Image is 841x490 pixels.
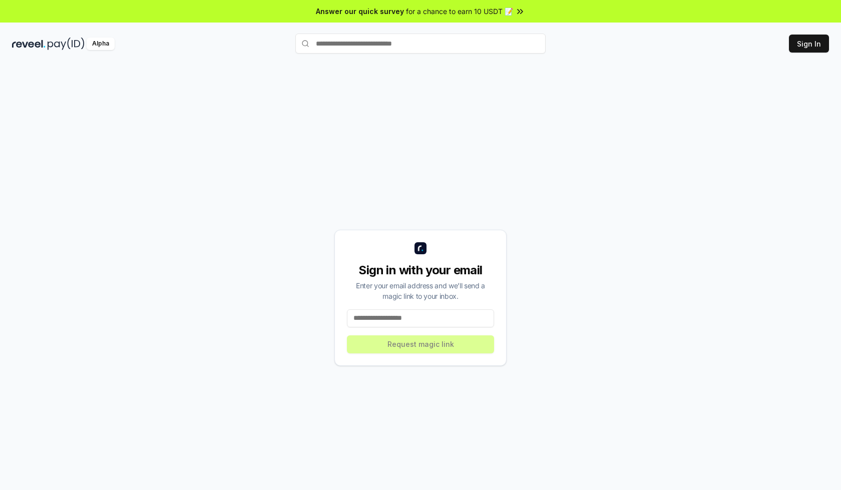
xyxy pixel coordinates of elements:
[414,242,427,254] img: logo_small
[12,38,46,50] img: reveel_dark
[316,6,404,17] span: Answer our quick survey
[48,38,85,50] img: pay_id
[347,280,494,301] div: Enter your email address and we’ll send a magic link to your inbox.
[347,262,494,278] div: Sign in with your email
[87,38,115,50] div: Alpha
[406,6,513,17] span: for a chance to earn 10 USDT 📝
[789,35,829,53] button: Sign In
